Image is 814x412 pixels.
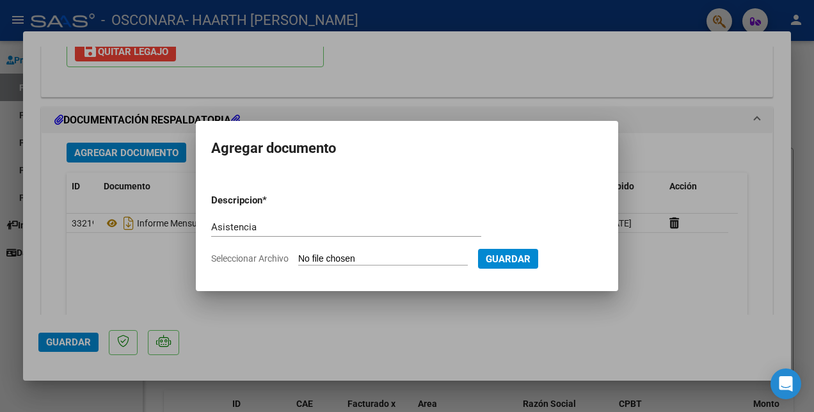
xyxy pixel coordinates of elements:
span: Seleccionar Archivo [211,253,289,264]
button: Guardar [478,249,538,269]
div: Open Intercom Messenger [770,368,801,399]
span: Guardar [486,253,531,265]
p: Descripcion [211,193,329,208]
h2: Agregar documento [211,136,603,161]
